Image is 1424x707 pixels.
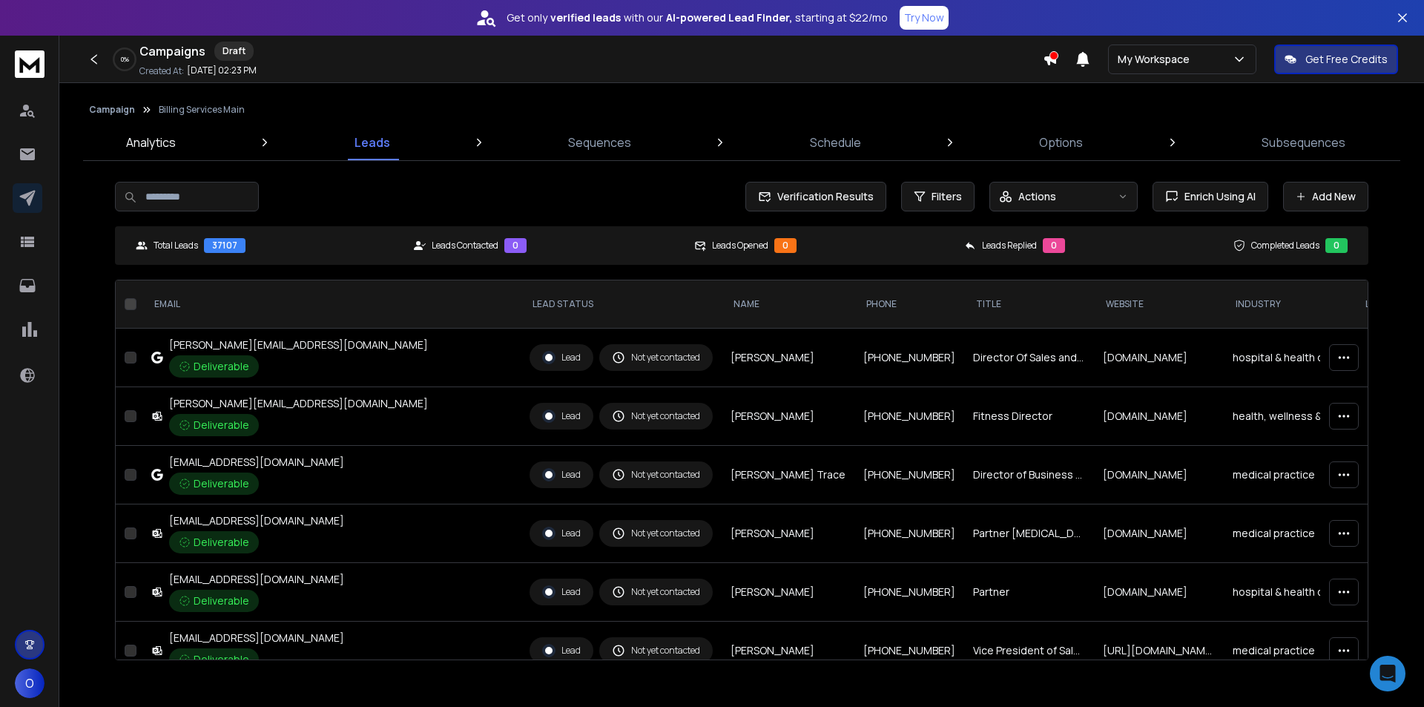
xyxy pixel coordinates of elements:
[169,455,344,470] div: [EMAIL_ADDRESS][DOMAIN_NAME]
[1179,189,1256,204] span: Enrich Using AI
[142,280,521,329] th: EMAIL
[159,104,245,116] p: Billing Services Main
[194,476,249,491] span: Deliverable
[722,563,854,622] td: [PERSON_NAME]
[121,55,129,64] p: 0 %
[904,10,944,25] p: Try Now
[154,240,198,251] p: Total Leads
[559,125,640,160] a: Sequences
[1224,563,1354,622] td: hospital & health care
[355,134,390,151] p: Leads
[901,182,975,211] button: Filters
[126,134,176,151] p: Analytics
[542,527,581,540] div: Lead
[612,527,700,540] div: Not yet contacted
[542,585,581,599] div: Lead
[964,387,1094,446] td: Fitness Director
[1283,182,1368,211] button: Add New
[1094,563,1224,622] td: [DOMAIN_NAME]
[1039,134,1083,151] p: Options
[1094,329,1224,387] td: [DOMAIN_NAME]
[722,280,854,329] th: NAME
[900,6,949,30] button: Try Now
[432,240,498,251] p: Leads Contacted
[194,652,249,667] span: Deliverable
[1370,656,1405,691] div: Open Intercom Messenger
[964,329,1094,387] td: Director Of Sales and Marketing/Alternate Administrator
[722,387,854,446] td: [PERSON_NAME]
[1224,446,1354,504] td: medical practice
[1325,238,1348,253] div: 0
[612,410,700,423] div: Not yet contacted
[932,189,962,204] span: Filters
[1224,329,1354,387] td: hospital & health care
[1094,446,1224,504] td: [DOMAIN_NAME]
[1305,52,1388,67] p: Get Free Credits
[1094,622,1224,680] td: [URL][DOMAIN_NAME]
[722,504,854,563] td: [PERSON_NAME]
[194,359,249,374] span: Deliverable
[612,585,700,599] div: Not yet contacted
[771,189,874,204] span: Verification Results
[187,65,257,76] p: [DATE] 02:23 PM
[169,338,428,352] div: [PERSON_NAME][EMAIL_ADDRESS][DOMAIN_NAME]
[1043,238,1065,253] div: 0
[722,329,854,387] td: [PERSON_NAME]
[982,240,1037,251] p: Leads Replied
[194,593,249,608] span: Deliverable
[214,42,254,61] div: Draft
[139,42,205,60] h1: Campaigns
[1153,182,1268,211] button: Enrich Using AI
[964,504,1094,563] td: Partner [MEDICAL_DATA]
[801,125,870,160] a: Schedule
[346,125,399,160] a: Leads
[169,631,344,645] div: [EMAIL_ADDRESS][DOMAIN_NAME]
[1262,134,1345,151] p: Subsequences
[568,134,631,151] p: Sequences
[964,563,1094,622] td: Partner
[854,622,964,680] td: [PHONE_NUMBER]
[666,10,792,25] strong: AI-powered Lead Finder,
[15,50,44,78] img: logo
[169,572,344,587] div: [EMAIL_ADDRESS][DOMAIN_NAME]
[1224,387,1354,446] td: health, wellness & fitness
[1251,240,1319,251] p: Completed Leads
[854,563,964,622] td: [PHONE_NUMBER]
[15,668,44,698] button: O
[542,410,581,423] div: Lead
[194,418,249,433] span: Deliverable
[89,104,135,116] button: Campaign
[204,238,245,253] div: 37107
[542,468,581,481] div: Lead
[854,329,964,387] td: [PHONE_NUMBER]
[1224,280,1354,329] th: industry
[1224,622,1354,680] td: medical practice
[1253,125,1354,160] a: Subsequences
[722,622,854,680] td: [PERSON_NAME]
[507,10,888,25] p: Get only with our starting at $22/mo
[964,280,1094,329] th: title
[1224,504,1354,563] td: medical practice
[810,134,861,151] p: Schedule
[194,535,249,550] span: Deliverable
[712,240,768,251] p: Leads Opened
[854,280,964,329] th: Phone
[612,351,700,364] div: Not yet contacted
[774,238,797,253] div: 0
[542,351,581,364] div: Lead
[612,468,700,481] div: Not yet contacted
[169,396,428,411] div: [PERSON_NAME][EMAIL_ADDRESS][DOMAIN_NAME]
[964,622,1094,680] td: Vice President of Sales and Strategy
[542,644,581,657] div: Lead
[1030,125,1092,160] a: Options
[169,513,344,528] div: [EMAIL_ADDRESS][DOMAIN_NAME]
[854,504,964,563] td: [PHONE_NUMBER]
[1094,504,1224,563] td: [DOMAIN_NAME]
[504,238,527,253] div: 0
[1274,45,1398,74] button: Get Free Credits
[964,446,1094,504] td: Director of Business Development and Marketing
[612,644,700,657] div: Not yet contacted
[550,10,621,25] strong: verified leads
